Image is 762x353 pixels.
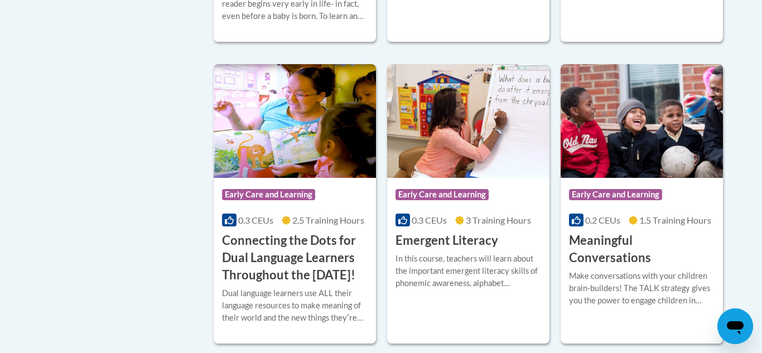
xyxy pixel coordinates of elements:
div: Dual language learners use ALL their language resources to make meaning of their world and the ne... [222,287,368,324]
span: 0.3 CEUs [238,215,273,225]
a: Course LogoEarly Care and Learning0.3 CEUs2.5 Training Hours Connecting the Dots for Dual Languag... [214,64,376,344]
img: Course Logo [561,64,723,178]
img: Course Logo [387,64,549,178]
div: In this course, teachers will learn about the important emergent literacy skills of phonemic awar... [396,253,541,289]
span: Early Care and Learning [569,189,662,200]
span: Early Care and Learning [222,189,315,200]
span: 2.5 Training Hours [292,215,364,225]
div: Make conversations with your children brain-builders! The TALK strategy gives you the power to en... [569,270,715,307]
span: 3 Training Hours [466,215,531,225]
span: 0.2 CEUs [585,215,620,225]
a: Course LogoEarly Care and Learning0.2 CEUs1.5 Training Hours Meaningful ConversationsMake convers... [561,64,723,344]
span: 0.3 CEUs [412,215,447,225]
h3: Connecting the Dots for Dual Language Learners Throughout the [DATE]! [222,232,368,283]
h3: Emergent Literacy [396,232,498,249]
span: Early Care and Learning [396,189,489,200]
span: 1.5 Training Hours [639,215,711,225]
img: Course Logo [214,64,376,178]
iframe: Button to launch messaging window [717,308,753,344]
a: Course LogoEarly Care and Learning0.3 CEUs3 Training Hours Emergent LiteracyIn this course, teach... [387,64,549,344]
h3: Meaningful Conversations [569,232,715,267]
